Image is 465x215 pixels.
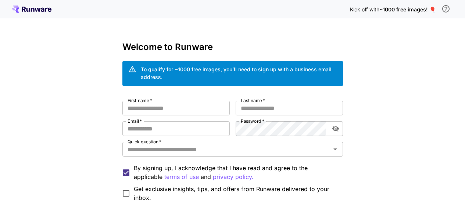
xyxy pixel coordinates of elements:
[213,172,254,182] p: privacy policy.
[122,42,343,52] h3: Welcome to Runware
[164,172,199,182] p: terms of use
[350,6,379,12] span: Kick off with
[439,1,453,16] button: In order to qualify for free credit, you need to sign up with a business email address and click ...
[128,139,161,145] label: Quick question
[134,184,337,202] span: Get exclusive insights, tips, and offers from Runware delivered to your inbox.
[241,97,265,104] label: Last name
[164,172,199,182] button: By signing up, I acknowledge that I have read and agree to the applicable and privacy policy.
[329,122,342,135] button: toggle password visibility
[128,118,142,124] label: Email
[213,172,254,182] button: By signing up, I acknowledge that I have read and agree to the applicable terms of use and
[134,164,337,182] p: By signing up, I acknowledge that I have read and agree to the applicable and
[330,144,340,154] button: Open
[241,118,264,124] label: Password
[128,97,152,104] label: First name
[379,6,436,12] span: ~1000 free images! 🎈
[141,65,337,81] div: To qualify for ~1000 free images, you’ll need to sign up with a business email address.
